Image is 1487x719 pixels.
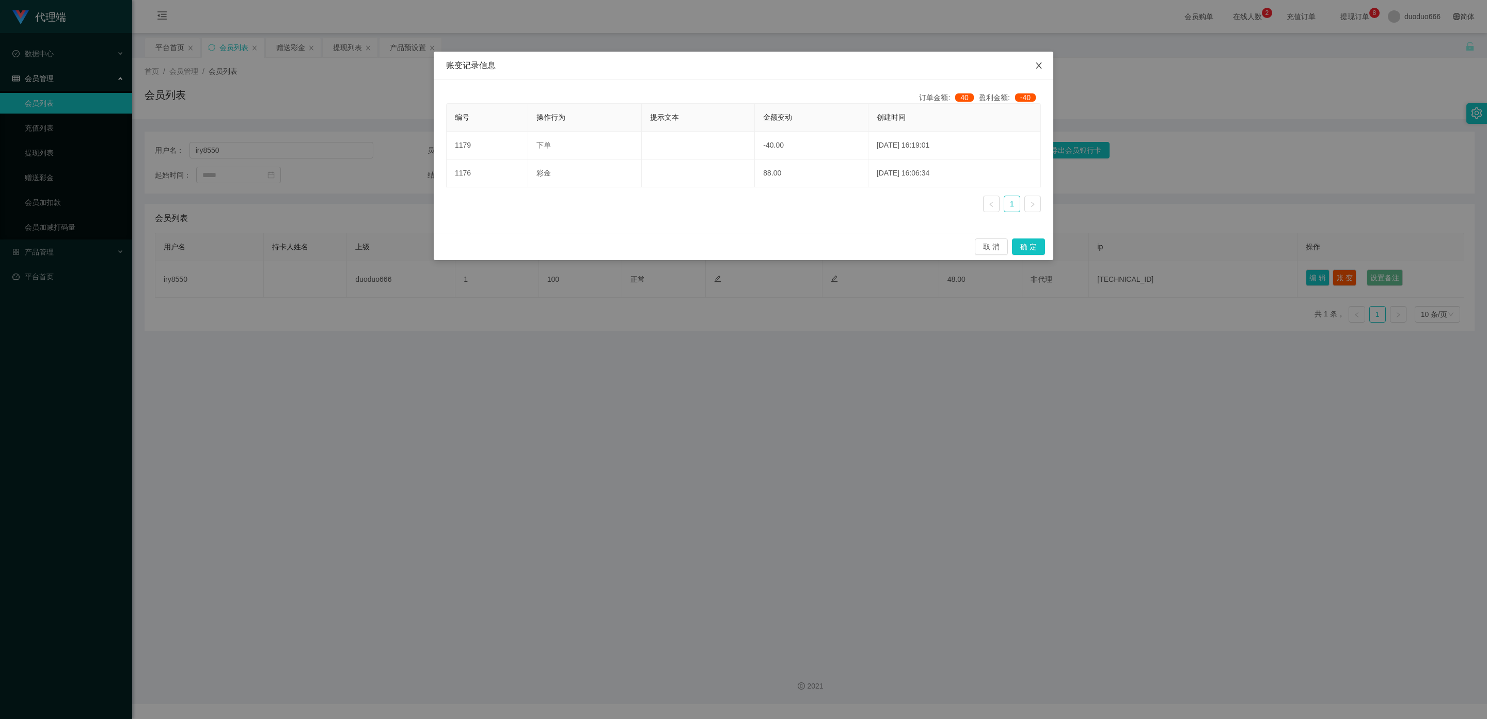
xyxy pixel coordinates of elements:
a: 1 [1004,196,1020,212]
button: 确 定 [1012,238,1045,255]
span: 创建时间 [877,113,906,121]
span: 操作行为 [536,113,565,121]
button: 取 消 [975,238,1008,255]
span: 编号 [455,113,469,121]
li: 下一页 [1024,196,1041,212]
div: 订单金额: [919,92,978,103]
td: 1179 [447,132,528,159]
span: 提示文本 [650,113,679,121]
i: 图标: close [1035,61,1043,70]
span: 金额变动 [763,113,792,121]
td: 下单 [528,132,642,159]
div: 盈利金额: [979,92,1041,103]
td: [DATE] 16:06:34 [868,159,1041,187]
button: Close [1024,52,1053,81]
td: [DATE] 16:19:01 [868,132,1041,159]
span: 40 [955,93,974,102]
div: 账变记录信息 [446,60,1041,71]
i: 图标: left [988,201,994,207]
span: -40 [1015,93,1036,102]
td: -40.00 [755,132,868,159]
i: 图标: right [1030,201,1036,207]
td: 1176 [447,159,528,187]
li: 上一页 [983,196,1000,212]
td: 88.00 [755,159,868,187]
td: 彩金 [528,159,642,187]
